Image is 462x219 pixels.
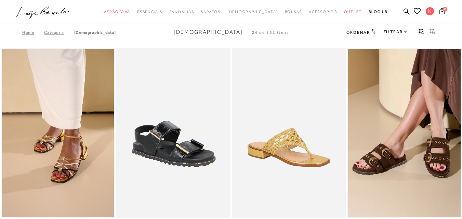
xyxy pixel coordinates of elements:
span: Sapatos [201,10,220,14]
a: PAPETE EM COURO VERNIZ PRETO COM SOLADO TRATORADO PAPETE EM COURO VERNIZ PRETO COM SOLADO TRATORADO [117,49,229,217]
a: FILTRAR [384,29,408,34]
span: Bolsas [285,10,302,14]
span: Verão Viva [104,10,130,14]
button: K [423,7,437,17]
a: noSubCategoriesText [227,5,278,18]
a: SANDÁLIA RASTEIRA EM COURO DOURADO COM TIRAS MULTICOR SANDÁLIA RASTEIRA EM COURO DOURADO COM TIRA... [2,49,114,217]
img: PAPETE EM CAMURÇA CAFÉ COM FIVELAS METÁLICAS [348,49,461,217]
span: 24 de 262 itens [252,30,290,35]
a: [DEMOGRAPHIC_DATA] [74,30,116,35]
a: PAPETE EM CAMURÇA CAFÉ COM FIVELAS METÁLICAS PAPETE EM CAMURÇA CAFÉ COM FIVELAS METÁLICAS [348,49,461,217]
a: noSubCategoriesText [285,5,302,18]
img: SANDÁLIA RASTEIRA EM COURO DOURADO COM TIRAS MULTICOR [2,49,114,217]
span: Acessórios [309,10,337,14]
a: Categoria [44,30,74,35]
span: Sandálias [169,10,194,14]
button: gridText6Desc [427,28,437,37]
img: PAPETE EM COURO VERNIZ PRETO COM SOLADO TRATORADO [117,49,229,217]
a: BLOG LB [369,5,387,18]
a: noSubCategoriesText [201,5,220,18]
span: Ordenar [346,30,370,35]
a: noSubCategoriesText [309,5,337,18]
a: noSubCategoriesText [344,5,362,18]
a: noSubCategoriesText [137,5,162,18]
span: [DEMOGRAPHIC_DATA] [174,29,243,35]
span: Outlet [344,10,362,14]
img: SANDÁLIA RASTEIRA EM METALIZADO OURO COM TIRAS TRAMADAS [233,49,345,217]
button: Mostrar 4 produtos por linha [417,28,426,37]
a: SANDÁLIA RASTEIRA EM METALIZADO OURO COM TIRAS TRAMADAS SANDÁLIA RASTEIRA EM METALIZADO OURO COM ... [233,49,345,217]
span: BLOG LB [369,10,387,14]
button: 0 [437,8,447,17]
a: Home [22,30,44,35]
span: [DEMOGRAPHIC_DATA] [227,10,278,14]
span: K [426,7,434,15]
span: Essenciais [137,10,162,14]
span: 0 [443,7,447,12]
a: noSubCategoriesText [104,5,130,18]
a: noSubCategoriesText [169,5,194,18]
